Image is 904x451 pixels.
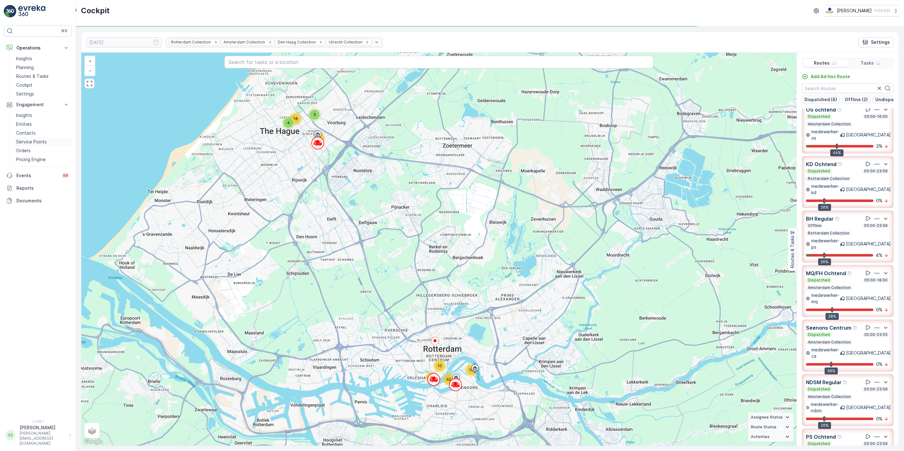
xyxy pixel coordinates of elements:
p: 99 [63,173,68,178]
p: 05:00-23:59 [863,169,888,174]
p: Dispatched [807,114,831,119]
p: Contacts [16,130,36,136]
p: Pricing Engine [16,156,46,163]
p: Dispatched [807,278,831,283]
p: 0 % [876,198,883,204]
span: 18 [293,116,298,121]
p: Insights [16,55,32,62]
p: ... [832,61,836,66]
p: ... [876,61,880,66]
div: 44% [830,149,843,156]
p: [GEOGRAPHIC_DATA] [846,186,891,193]
p: Routes [814,60,830,66]
p: medewerker-mq [811,292,840,305]
summary: Route Status [748,422,793,432]
span: 42 [446,377,451,382]
span: 10 [438,363,442,368]
p: Tasks [861,60,874,66]
a: Entities [14,120,72,129]
p: Cockpit [16,82,32,88]
p: Rotterdam Collection [807,176,850,181]
div: 4 [282,117,295,129]
div: Help Tooltip Icon [847,271,852,276]
div: 36% [825,367,838,374]
div: Help Tooltip Icon [835,216,840,221]
p: [PERSON_NAME] [837,8,872,14]
p: Dispatched [807,441,831,446]
button: Operations [4,42,72,54]
p: Amsterdam Collection [807,285,851,290]
span: Assignee Status [751,415,783,420]
p: KD Ochtend [806,160,837,168]
p: 4 % [876,252,883,258]
button: Dispatched (8) [802,96,840,103]
p: Routes & Tasks [16,73,49,79]
a: Planning [14,63,72,72]
div: 3 [308,108,321,121]
p: 05:00-23:59 [863,223,888,228]
div: 14 [313,132,325,144]
p: Seenons Centrum [806,324,851,332]
button: [PERSON_NAME](+02:00) [825,5,899,16]
p: 0 % [876,361,883,367]
input: Search Routes [802,83,894,93]
span: − [89,68,92,73]
p: [GEOGRAPHIC_DATA] [846,241,891,247]
p: [GEOGRAPHIC_DATA] [846,404,891,411]
span: Route Status [751,425,776,430]
a: Service Points [14,137,72,146]
img: basis-logo_rgb2x.png [825,7,834,14]
div: 26% [818,204,831,211]
div: 42 [443,373,455,386]
p: Dispatched (8) [804,96,837,103]
p: Dispatched [807,387,831,392]
p: 05:00-23:59 [863,441,888,446]
p: Operations [16,45,59,51]
p: NDSM Regular [806,379,842,386]
a: Events99 [4,169,72,182]
a: Insights [14,54,72,63]
p: Amsterdam Collection [807,394,851,399]
p: BH Regular [806,215,834,223]
p: [GEOGRAPHIC_DATA] [846,295,891,302]
div: 18 [289,113,302,125]
p: Entities [16,121,32,127]
p: Engagement [16,101,59,108]
p: ⌘B [61,28,67,33]
p: 02:00-23:55 [864,332,888,337]
p: Offline (2) [845,96,868,103]
div: 26% [818,258,831,265]
button: SS[PERSON_NAME][PERSON_NAME][EMAIL_ADDRESS][DOMAIN_NAME] [4,425,72,446]
p: [GEOGRAPHIC_DATA] [846,350,891,356]
p: 0 % [876,307,883,313]
a: Add Ad Hoc Route [802,73,850,80]
p: 05:00-23:59 [863,387,888,392]
a: Insights [14,111,72,120]
p: Amsterdam Collection [807,340,851,345]
div: Help Tooltip Icon [843,380,848,385]
div: Help Tooltip Icon [837,107,842,112]
p: ( +02:00 ) [874,8,890,13]
p: 05:00-18:00 [864,278,888,283]
p: medewerker-kd [811,183,840,196]
span: 3 [313,112,316,117]
img: logo [4,5,16,18]
p: Rotterdam Collection [807,231,850,236]
p: Insights [16,112,32,119]
div: 11 [425,371,438,384]
div: 26% [818,422,831,429]
summary: Assignee Status [748,413,793,422]
p: [GEOGRAPHIC_DATA] [846,132,891,138]
p: [PERSON_NAME] [20,425,66,431]
div: SS [5,430,15,440]
p: Orders [16,147,31,154]
a: Pricing Engine [14,155,72,164]
button: Settings [858,37,894,47]
p: OS ochtend [806,106,836,113]
p: Add Ad Hoc Route [811,73,850,80]
p: Dispatched [807,169,831,174]
p: 3 % [876,143,883,149]
p: medewerker-ca [811,347,840,359]
span: v 1.48.1 [4,419,72,423]
a: Zoom Out [85,66,95,75]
